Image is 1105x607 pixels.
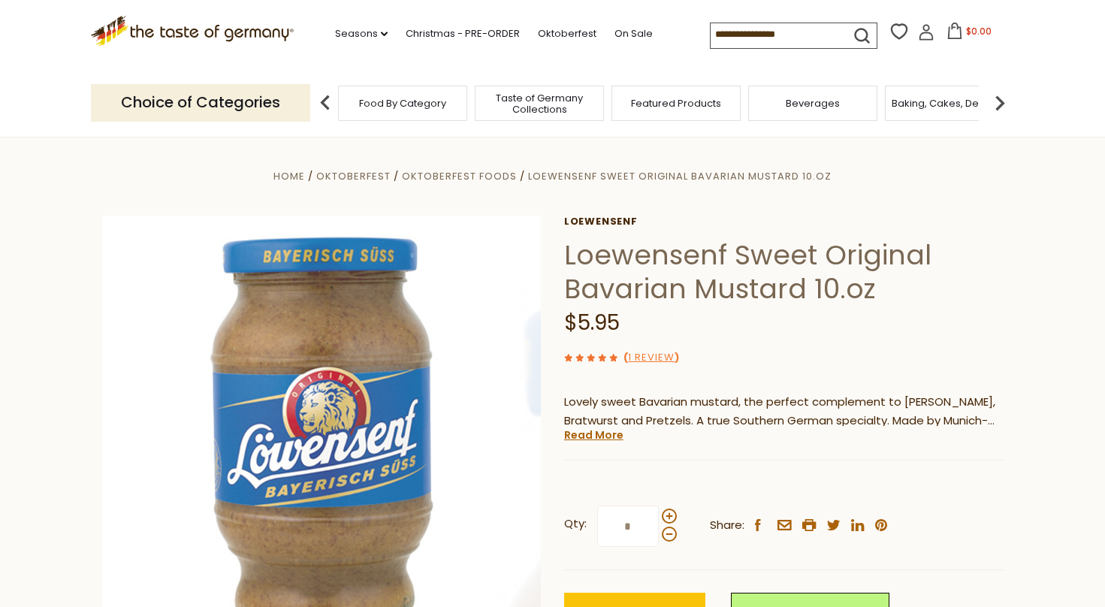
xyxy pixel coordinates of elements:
span: $5.95 [564,308,620,337]
h1: Loewensenf Sweet Original Bavarian Mustard 10.oz [564,238,1004,306]
a: Seasons [335,26,388,42]
span: Share: [710,516,744,535]
a: Read More [564,427,623,442]
a: Food By Category [359,98,446,109]
button: $0.00 [937,23,1001,45]
a: Taste of Germany Collections [479,92,599,115]
a: Loewensenf Sweet Original Bavarian Mustard 10.oz [528,169,832,183]
p: Choice of Categories [91,84,310,121]
img: previous arrow [310,88,340,118]
a: Loewensenf [564,216,1004,228]
input: Qty: [597,506,659,547]
a: 1 Review [628,350,675,366]
a: Featured Products [631,98,721,109]
span: ( ) [623,350,679,364]
a: Home [273,169,305,183]
span: $0.00 [966,25,992,38]
strong: Qty: [564,515,587,533]
a: On Sale [614,26,653,42]
a: Beverages [786,98,840,109]
a: Oktoberfest [538,26,596,42]
a: Christmas - PRE-ORDER [406,26,520,42]
a: Oktoberfest Foods [402,169,517,183]
p: Lovely sweet Bavarian mustard, the perfect complement to [PERSON_NAME], Bratwurst and Pretzels. A... [564,393,1004,430]
img: next arrow [985,88,1015,118]
a: Oktoberfest [316,169,391,183]
a: Baking, Cakes, Desserts [892,98,1008,109]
